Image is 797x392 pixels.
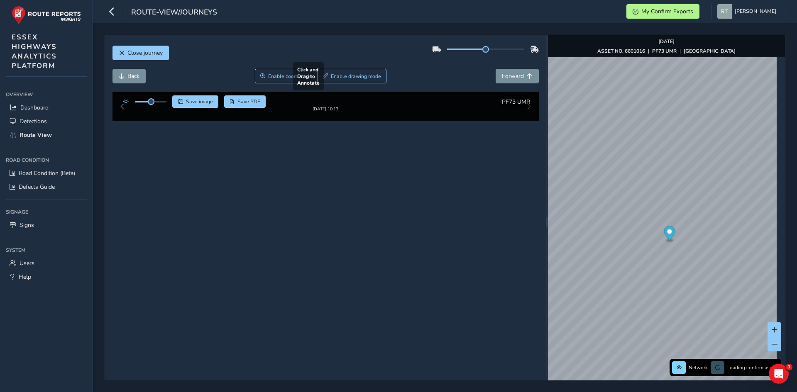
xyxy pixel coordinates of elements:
[735,4,776,19] span: [PERSON_NAME]
[641,7,693,15] span: My Confirm Exports
[19,273,31,281] span: Help
[6,206,87,218] div: Signage
[6,154,87,166] div: Road Condition
[131,7,217,19] span: route-view/journeys
[127,72,139,80] span: Back
[717,4,779,19] button: [PERSON_NAME]
[20,117,47,125] span: Detections
[127,49,163,57] span: Close journey
[186,98,213,105] span: Save image
[19,169,75,177] span: Road Condition (Beta)
[6,270,87,284] a: Help
[6,114,87,128] a: Detections
[224,95,266,108] button: PDF
[658,38,675,45] strong: [DATE]
[12,6,81,24] img: rr logo
[6,244,87,256] div: System
[19,183,55,191] span: Defects Guide
[496,69,539,83] button: Forward
[20,221,34,229] span: Signs
[597,48,645,54] strong: ASSET NO. 6601016
[717,4,732,19] img: diamond-layout
[112,69,146,83] button: Back
[6,101,87,114] a: Dashboard
[502,98,530,106] span: PF73 UMR
[684,48,736,54] strong: [GEOGRAPHIC_DATA]
[112,46,169,60] button: Close journey
[6,88,87,101] div: Overview
[597,48,736,54] div: | |
[317,69,386,83] button: Draw
[664,226,675,243] div: Map marker
[689,364,708,371] span: Network
[300,105,351,112] img: Thumbnail frame
[12,32,57,71] span: ESSEX HIGHWAYS ANALYTICS PLATFORM
[769,364,789,384] iframe: Intercom live chat
[6,218,87,232] a: Signs
[502,72,524,80] span: Forward
[300,112,351,119] div: [DATE] 10:13
[6,166,87,180] a: Road Condition (Beta)
[20,259,34,267] span: Users
[786,364,792,370] span: 1
[268,73,312,80] span: Enable zoom mode
[237,98,260,105] span: Save PDF
[255,69,318,83] button: Zoom
[626,4,699,19] button: My Confirm Exports
[20,104,49,112] span: Dashboard
[6,180,87,194] a: Defects Guide
[6,256,87,270] a: Users
[331,73,381,80] span: Enable drawing mode
[6,128,87,142] a: Route View
[727,364,779,371] span: Loading confirm assets
[652,48,677,54] strong: PF73 UMR
[20,131,52,139] span: Route View
[172,95,218,108] button: Save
